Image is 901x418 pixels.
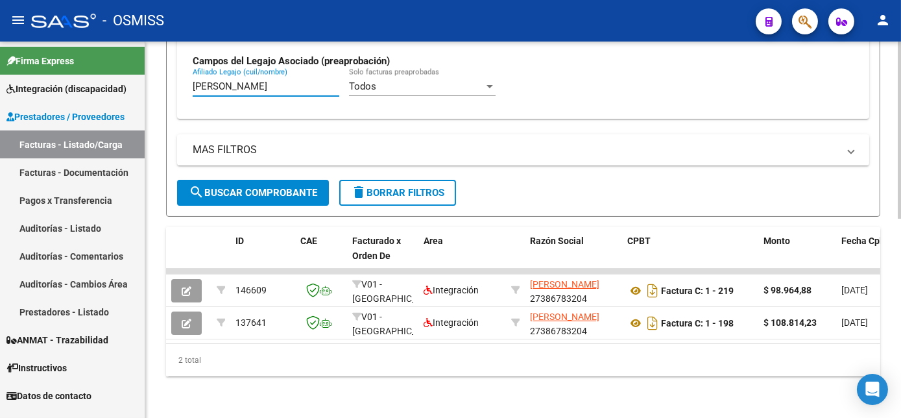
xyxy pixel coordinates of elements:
strong: Factura C: 1 - 219 [661,286,734,296]
span: CAE [300,236,317,246]
button: Borrar Filtros [339,180,456,206]
span: [DATE] [841,285,868,295]
datatable-header-cell: Fecha Cpbt [836,227,895,284]
mat-panel-title: MAS FILTROS [193,143,838,157]
span: [PERSON_NAME] [530,279,599,289]
i: Descargar documento [644,280,661,301]
span: Prestadores / Proveedores [6,110,125,124]
span: Razón Social [530,236,584,246]
mat-icon: delete [351,184,366,200]
span: Firma Express [6,54,74,68]
datatable-header-cell: Area [418,227,506,284]
span: Buscar Comprobante [189,187,317,199]
div: Open Intercom Messenger [857,374,888,405]
div: 27386783204 [530,310,617,337]
span: Fecha Cpbt [841,236,888,246]
i: Descargar documento [644,313,661,334]
span: Facturado x Orden De [352,236,401,261]
div: 2 total [166,344,880,376]
span: Datos de contacto [6,389,91,403]
datatable-header-cell: Razón Social [525,227,622,284]
button: Buscar Comprobante [177,180,329,206]
mat-icon: person [875,12,891,28]
span: [PERSON_NAME] [530,312,599,322]
span: Integración [424,317,479,328]
span: Integración [424,285,479,295]
span: ID [235,236,244,246]
span: 137641 [235,317,267,328]
datatable-header-cell: Monto [758,227,836,284]
span: Area [424,236,443,246]
mat-icon: menu [10,12,26,28]
span: CPBT [627,236,651,246]
span: Instructivos [6,361,67,375]
span: 146609 [235,285,267,295]
datatable-header-cell: CAE [295,227,347,284]
mat-icon: search [189,184,204,200]
strong: Factura C: 1 - 198 [661,318,734,328]
strong: Campos del Legajo Asociado (preaprobación) [193,55,390,67]
span: Monto [763,236,790,246]
span: Borrar Filtros [351,187,444,199]
datatable-header-cell: ID [230,227,295,284]
span: Todos [349,80,376,92]
datatable-header-cell: Facturado x Orden De [347,227,418,284]
datatable-header-cell: CPBT [622,227,758,284]
span: [DATE] [841,317,868,328]
mat-expansion-panel-header: MAS FILTROS [177,134,869,166]
div: 27386783204 [530,277,617,304]
span: Integración (discapacidad) [6,82,126,96]
span: - OSMISS [102,6,164,35]
strong: $ 98.964,88 [763,285,811,295]
span: ANMAT - Trazabilidad [6,333,108,347]
strong: $ 108.814,23 [763,317,817,328]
